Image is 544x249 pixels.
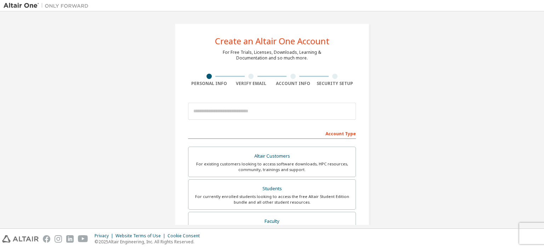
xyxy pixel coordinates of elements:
[193,184,351,194] div: Students
[215,37,329,45] div: Create an Altair One Account
[193,216,351,226] div: Faculty
[193,151,351,161] div: Altair Customers
[55,235,62,243] img: instagram.svg
[66,235,74,243] img: linkedin.svg
[193,194,351,205] div: For currently enrolled students looking to access the free Altair Student Edition bundle and all ...
[115,233,168,239] div: Website Terms of Use
[223,50,321,61] div: For Free Trials, Licenses, Downloads, Learning & Documentation and so much more.
[230,81,272,86] div: Verify Email
[43,235,50,243] img: facebook.svg
[272,81,314,86] div: Account Info
[168,233,204,239] div: Cookie Consent
[95,233,115,239] div: Privacy
[188,81,230,86] div: Personal Info
[78,235,88,243] img: youtube.svg
[188,128,356,139] div: Account Type
[193,161,351,172] div: For existing customers looking to access software downloads, HPC resources, community, trainings ...
[95,239,204,245] p: © 2025 Altair Engineering, Inc. All Rights Reserved.
[4,2,92,9] img: Altair One
[2,235,39,243] img: altair_logo.svg
[314,81,356,86] div: Security Setup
